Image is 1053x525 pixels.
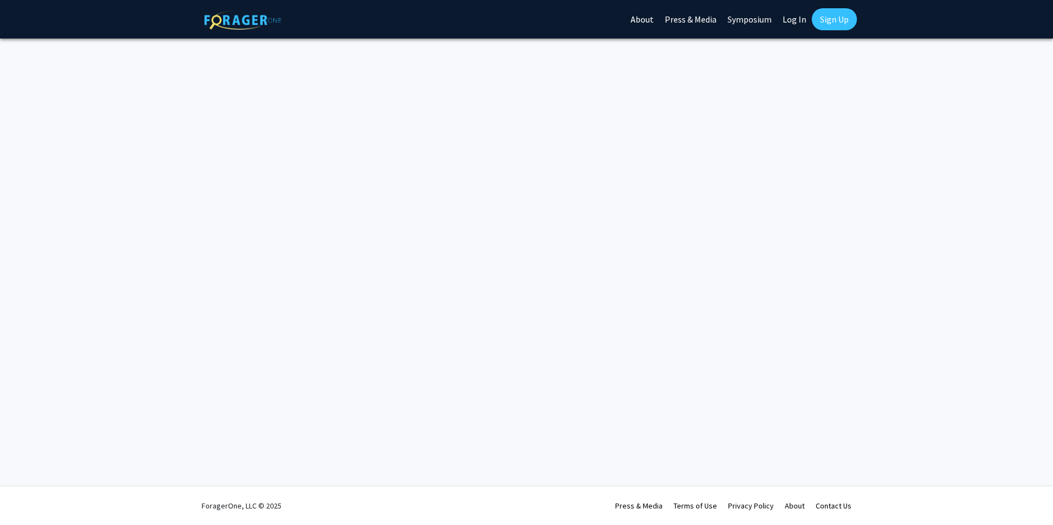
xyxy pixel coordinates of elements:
[812,8,857,30] a: Sign Up
[202,486,281,525] div: ForagerOne, LLC © 2025
[615,501,663,511] a: Press & Media
[785,501,805,511] a: About
[816,501,851,511] a: Contact Us
[674,501,717,511] a: Terms of Use
[204,10,281,30] img: ForagerOne Logo
[728,501,774,511] a: Privacy Policy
